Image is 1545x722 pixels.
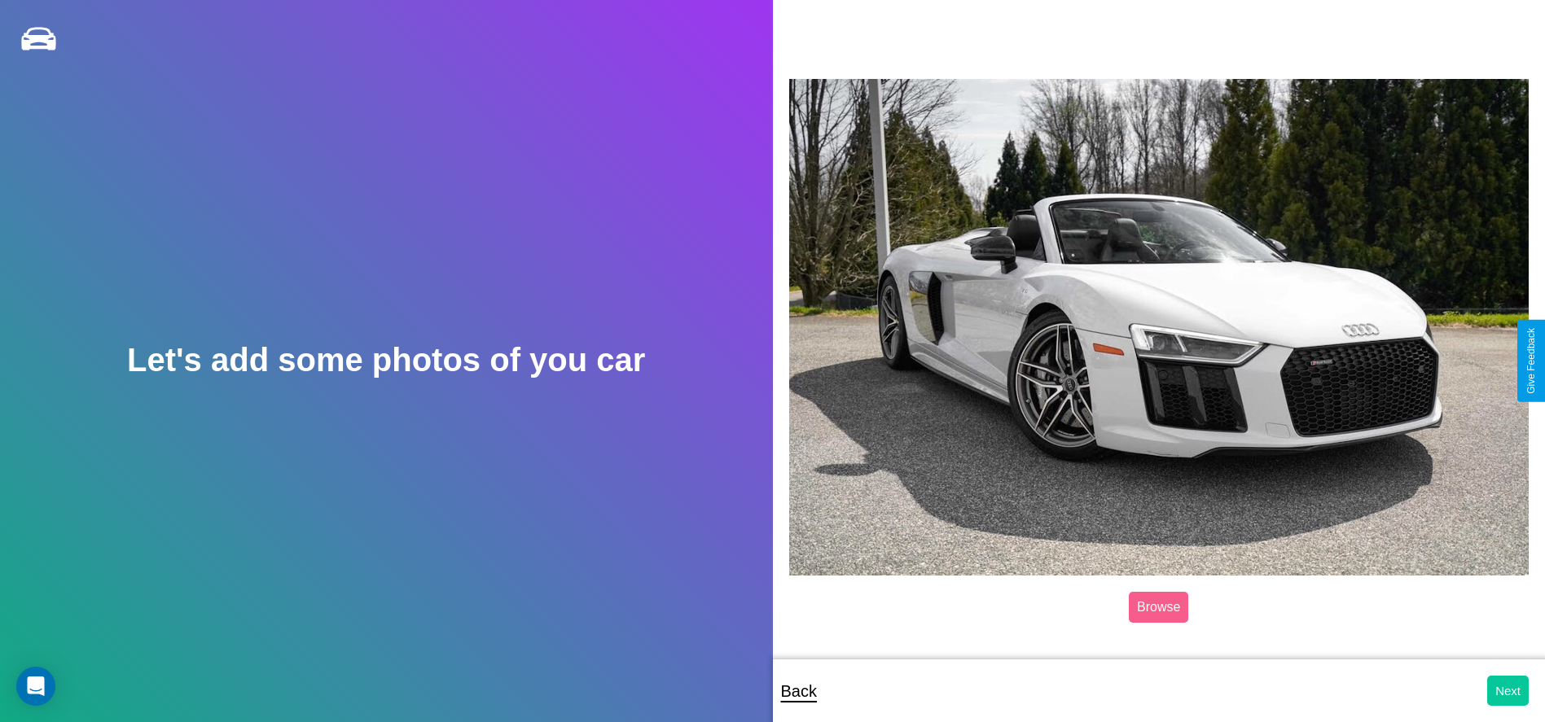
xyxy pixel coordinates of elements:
p: Back [781,676,817,706]
div: Give Feedback [1525,328,1537,394]
div: Open Intercom Messenger [16,667,55,706]
h2: Let's add some photos of you car [127,342,645,379]
label: Browse [1129,592,1188,623]
img: posted [789,79,1530,575]
button: Next [1487,676,1529,706]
